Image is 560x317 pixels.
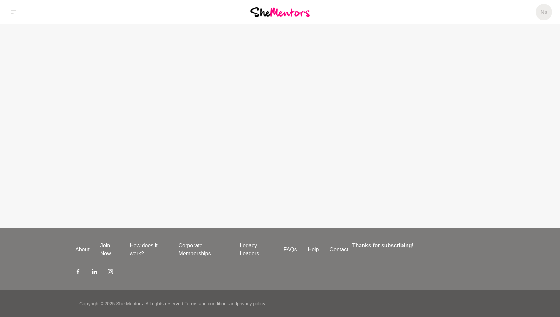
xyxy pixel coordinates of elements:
a: About [70,246,95,254]
a: Na [536,4,552,20]
a: privacy policy [237,301,265,306]
a: LinkedIn [92,268,97,277]
img: She Mentors Logo [250,7,310,17]
a: Instagram [108,268,113,277]
a: Facebook [75,268,81,277]
a: Help [303,246,324,254]
a: FAQs [278,246,303,254]
a: Legacy Leaders [234,242,278,258]
a: Corporate Memberships [173,242,234,258]
a: Terms and conditions [184,301,229,306]
a: Join Now [95,242,124,258]
p: All rights reserved. and . [145,300,266,307]
h4: Thanks for subscribing! [352,242,481,250]
a: Contact [324,246,354,254]
p: Copyright © 2025 She Mentors . [79,300,144,307]
h5: Na [540,9,547,15]
a: How does it work? [124,242,173,258]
